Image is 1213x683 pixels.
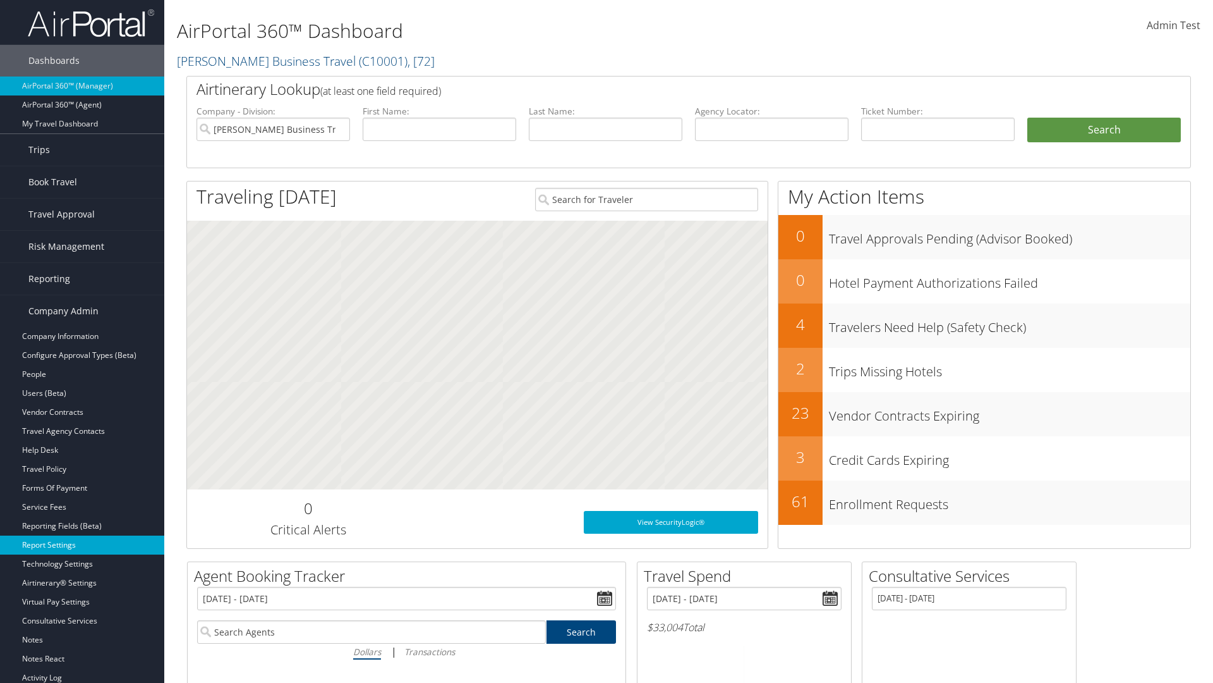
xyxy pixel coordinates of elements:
input: Search for Traveler [535,188,758,211]
h2: Airtinerary Lookup [196,78,1097,100]
a: 23Vendor Contracts Expiring [778,392,1190,436]
h6: Total [647,620,842,634]
span: (at least one field required) [320,84,441,98]
button: Search [1027,118,1181,143]
h3: Travelers Need Help (Safety Check) [829,312,1190,336]
label: First Name: [363,105,516,118]
h3: Vendor Contracts Expiring [829,401,1190,425]
h3: Critical Alerts [196,521,419,539]
h3: Credit Cards Expiring [829,445,1190,469]
div: | [197,644,616,660]
a: 4Travelers Need Help (Safety Check) [778,304,1190,348]
a: 0Travel Approvals Pending (Advisor Booked) [778,215,1190,259]
span: Company Admin [28,295,99,327]
span: Trips [28,134,50,166]
h3: Hotel Payment Authorizations Failed [829,268,1190,292]
h2: 4 [778,314,823,335]
a: [PERSON_NAME] Business Travel [177,52,435,70]
a: 0Hotel Payment Authorizations Failed [778,259,1190,304]
h2: 2 [778,358,823,379]
h2: 0 [778,269,823,291]
h3: Travel Approvals Pending (Advisor Booked) [829,224,1190,248]
h2: Consultative Services [869,565,1076,587]
h2: 3 [778,446,823,468]
a: 61Enrollment Requests [778,481,1190,525]
span: Book Travel [28,166,77,198]
img: airportal-logo.png [28,8,154,38]
span: Travel Approval [28,199,95,230]
label: Ticket Number: [861,105,1015,118]
h2: Agent Booking Tracker [194,565,625,587]
span: $33,004 [647,620,683,634]
h2: Travel Spend [644,565,851,587]
i: Transactions [404,646,455,658]
h2: 0 [778,225,823,247]
input: Search Agents [197,620,546,644]
h1: Traveling [DATE] [196,183,337,210]
a: Search [546,620,617,644]
h2: 23 [778,402,823,424]
h2: 61 [778,491,823,512]
span: , [ 72 ] [407,52,435,70]
label: Last Name: [529,105,682,118]
a: Admin Test [1147,6,1200,46]
h3: Enrollment Requests [829,489,1190,514]
label: Company - Division: [196,105,350,118]
i: Dollars [353,646,381,658]
h2: 0 [196,498,419,519]
span: Risk Management [28,231,104,262]
label: Agency Locator: [695,105,848,118]
h1: AirPortal 360™ Dashboard [177,18,859,44]
span: Reporting [28,263,70,295]
span: Admin Test [1147,18,1200,32]
a: View SecurityLogic® [584,511,758,534]
span: Dashboards [28,45,80,77]
span: ( C10001 ) [359,52,407,70]
h1: My Action Items [778,183,1190,210]
a: 2Trips Missing Hotels [778,348,1190,392]
h3: Trips Missing Hotels [829,357,1190,381]
a: 3Credit Cards Expiring [778,436,1190,481]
